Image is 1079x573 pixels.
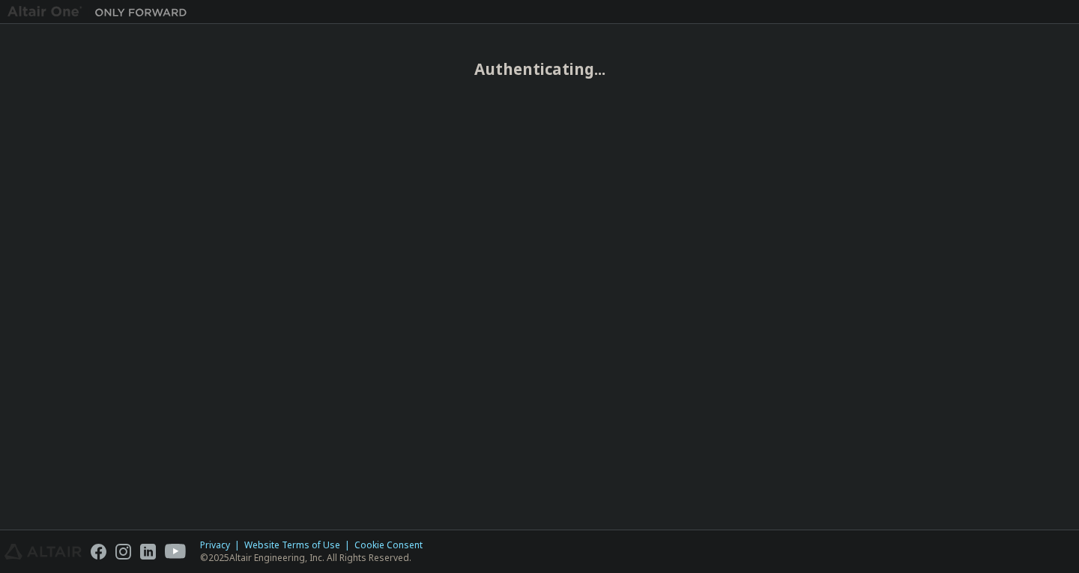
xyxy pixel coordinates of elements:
h2: Authenticating... [7,59,1072,79]
img: instagram.svg [115,544,131,560]
img: facebook.svg [91,544,106,560]
img: youtube.svg [165,544,187,560]
img: Altair One [7,4,195,19]
div: Cookie Consent [354,539,432,551]
div: Privacy [200,539,244,551]
img: altair_logo.svg [4,544,82,560]
div: Website Terms of Use [244,539,354,551]
img: linkedin.svg [140,544,156,560]
p: © 2025 Altair Engineering, Inc. All Rights Reserved. [200,551,432,564]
